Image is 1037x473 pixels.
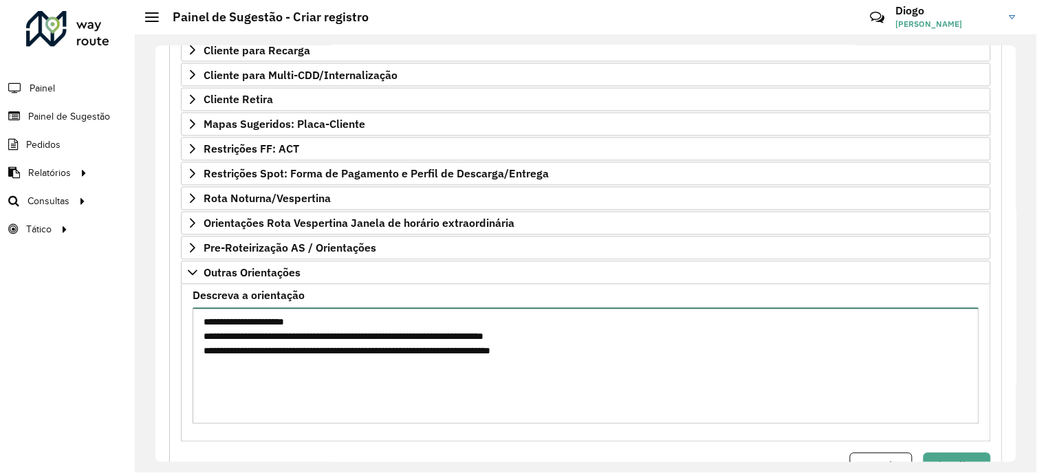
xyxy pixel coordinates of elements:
[204,45,310,56] span: Cliente para Recarga
[28,194,69,208] span: Consultas
[859,459,904,473] span: Cancelar
[181,162,991,186] a: Restrições Spot: Forma de Pagamento e Perfil de Descarga/Entrega
[181,187,991,210] a: Rota Noturna/Vespertina
[204,69,397,80] span: Cliente para Multi-CDD/Internalização
[204,267,301,278] span: Outras Orientações
[181,38,991,62] a: Cliente para Recarga
[204,243,376,254] span: Pre-Roteirização AS / Orientações
[204,94,273,105] span: Cliente Retira
[181,285,991,442] div: Outras Orientações
[181,236,991,260] a: Pre-Roteirização AS / Orientações
[204,168,549,179] span: Restrições Spot: Forma de Pagamento e Perfil de Descarga/Entrega
[204,218,514,229] span: Orientações Rota Vespertina Janela de horário extraordinária
[932,459,982,473] span: Visualizar
[181,137,991,161] a: Restrições FF: ACT
[193,287,305,304] label: Descreva a orientação
[896,4,999,17] h3: Diogo
[181,212,991,235] a: Orientações Rota Vespertina Janela de horário extraordinária
[181,88,991,111] a: Cliente Retira
[181,113,991,136] a: Mapas Sugeridos: Placa-Cliente
[26,137,61,152] span: Pedidos
[26,222,52,236] span: Tático
[28,109,110,124] span: Painel de Sugestão
[181,261,991,285] a: Outras Orientações
[28,166,71,180] span: Relatórios
[204,193,331,204] span: Rota Noturna/Vespertina
[181,63,991,87] a: Cliente para Multi-CDD/Internalização
[204,119,365,130] span: Mapas Sugeridos: Placa-Cliente
[204,144,299,155] span: Restrições FF: ACT
[863,3,893,32] a: Contato Rápido
[896,18,999,30] span: [PERSON_NAME]
[30,81,55,96] span: Painel
[159,10,369,25] h2: Painel de Sugestão - Criar registro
